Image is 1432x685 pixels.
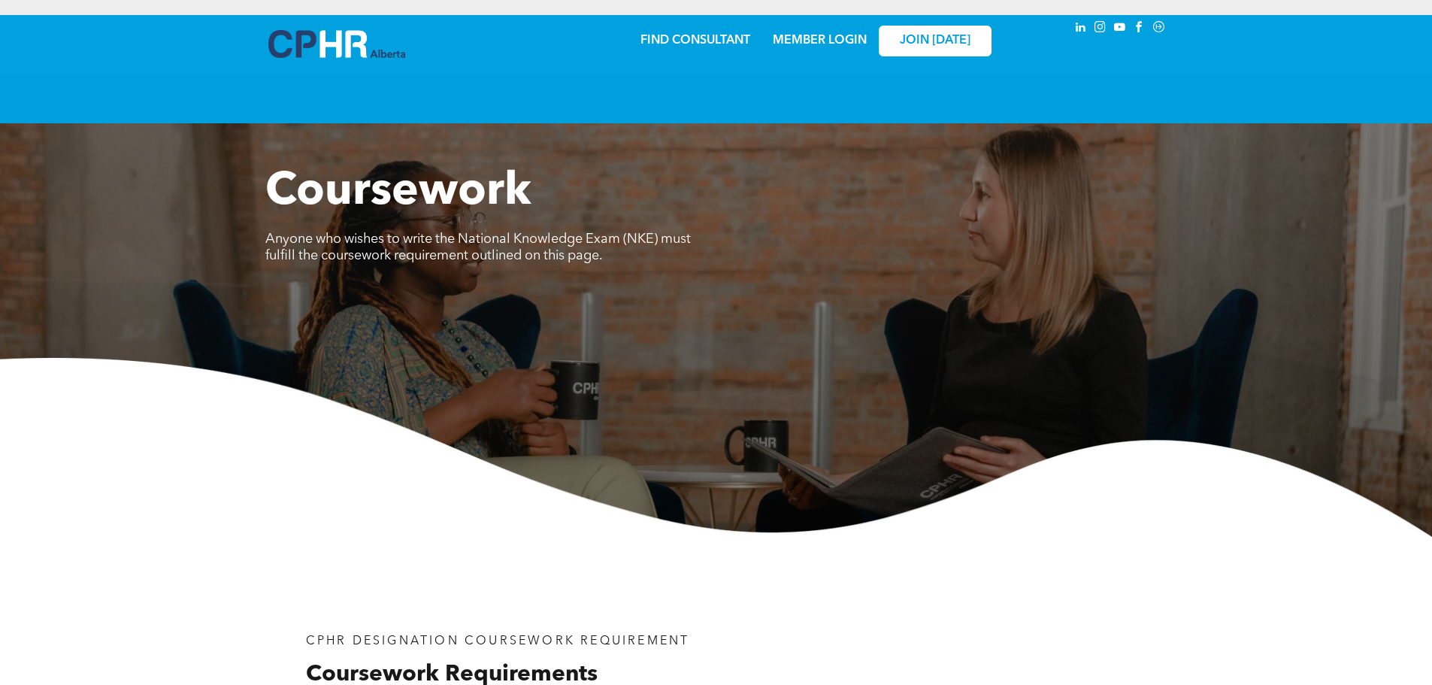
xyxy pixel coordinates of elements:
a: JOIN [DATE] [879,26,992,56]
span: CPHR DESIGNATION COURSEWORK REQUIREMENT [306,635,690,647]
a: Social network [1151,19,1167,39]
span: Anyone who wishes to write the National Knowledge Exam (NKE) must fulfill the coursework requirem... [265,232,691,262]
img: A blue and white logo for cp alberta [268,30,405,58]
a: FIND CONSULTANT [640,35,750,47]
a: linkedin [1073,19,1089,39]
a: MEMBER LOGIN [773,35,867,47]
span: JOIN [DATE] [900,34,970,48]
span: Coursework [265,170,531,215]
a: instagram [1092,19,1109,39]
a: youtube [1112,19,1128,39]
a: facebook [1131,19,1148,39]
